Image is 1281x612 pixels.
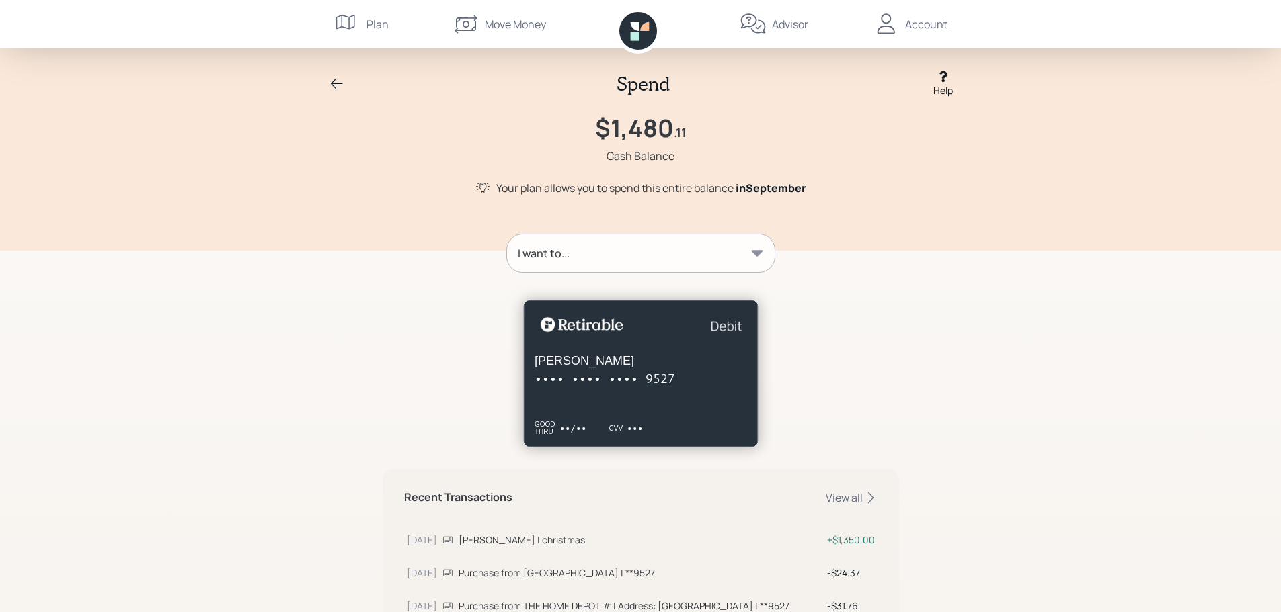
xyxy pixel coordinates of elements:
[827,533,875,547] div: $1,350.00
[459,533,822,547] div: [PERSON_NAME] | christmas
[485,16,546,32] div: Move Money
[674,126,687,140] h4: .11
[496,180,806,196] div: Your plan allows you to spend this entire balance
[827,566,875,580] div: $24.37
[407,533,437,547] div: [DATE]
[905,16,947,32] div: Account
[736,181,806,195] span: in September
[407,566,437,580] div: [DATE]
[933,83,953,97] div: Help
[518,245,570,261] div: I want to...
[366,16,389,32] div: Plan
[772,16,808,32] div: Advisor
[826,490,878,505] div: View all
[607,148,674,164] div: Cash Balance
[404,491,512,504] h5: Recent Transactions
[617,73,670,95] h2: Spend
[595,114,674,142] h1: $1,480
[459,566,822,580] div: Purchase from [GEOGRAPHIC_DATA] | **9527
